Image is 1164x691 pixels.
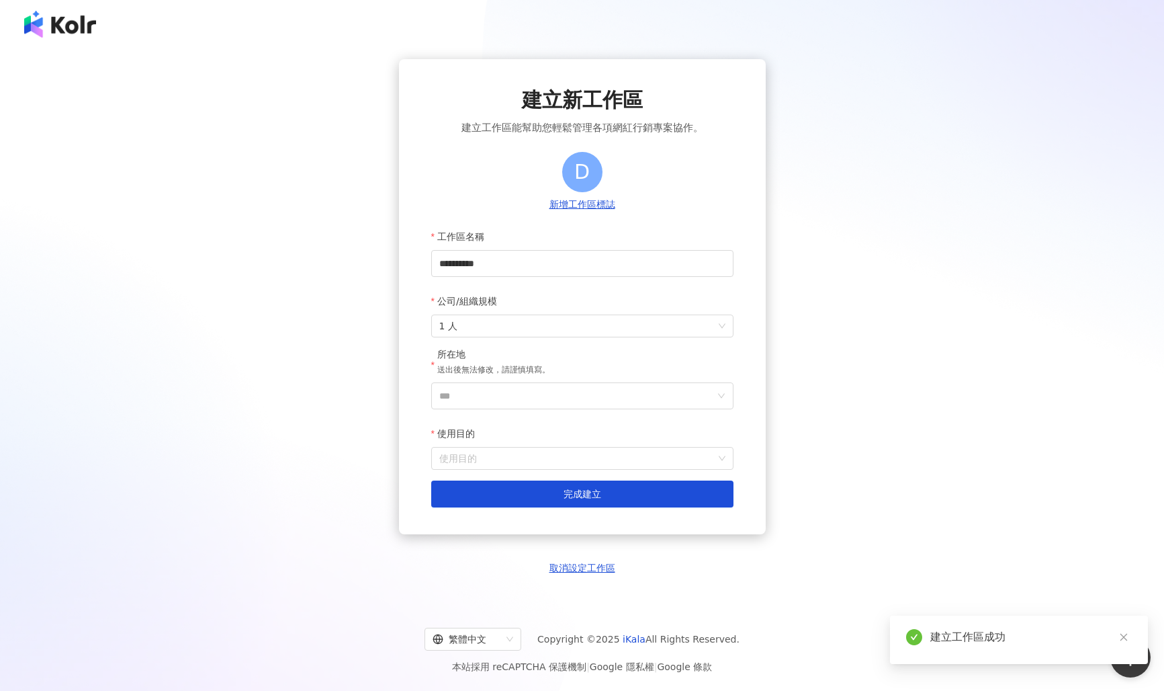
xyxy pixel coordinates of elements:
[24,11,96,38] img: logo
[431,420,485,447] label: 使用目的
[431,223,494,250] label: 工作區名稱
[537,631,740,647] span: Copyright © 2025 All Rights Reserved.
[437,348,550,362] div: 所在地
[461,120,703,136] span: 建立工作區能幫助您輕鬆管理各項網紅行銷專案協作。
[906,629,922,645] span: check-circle
[717,392,725,400] span: down
[564,489,601,499] span: 完成建立
[545,561,619,576] button: 取消設定工作區
[654,661,658,672] span: |
[431,288,507,315] label: 公司/組織規模
[657,661,712,672] a: Google 條款
[1119,633,1128,642] span: close
[522,86,643,114] span: 建立新工作區
[930,629,1132,645] div: 建立工作區成功
[431,250,733,277] input: 工作區名稱
[452,659,712,675] span: 本站採用 reCAPTCHA 保護機制
[574,156,590,188] span: D
[431,481,733,507] button: 完成建立
[623,634,645,645] a: iKala
[590,661,654,672] a: Google 隱私權
[586,661,590,672] span: |
[545,198,619,212] button: 新增工作區標誌
[433,628,501,650] div: 繁體中文
[439,315,725,337] span: 1 人
[437,364,550,377] p: 送出後無法修改，請謹慎填寫。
